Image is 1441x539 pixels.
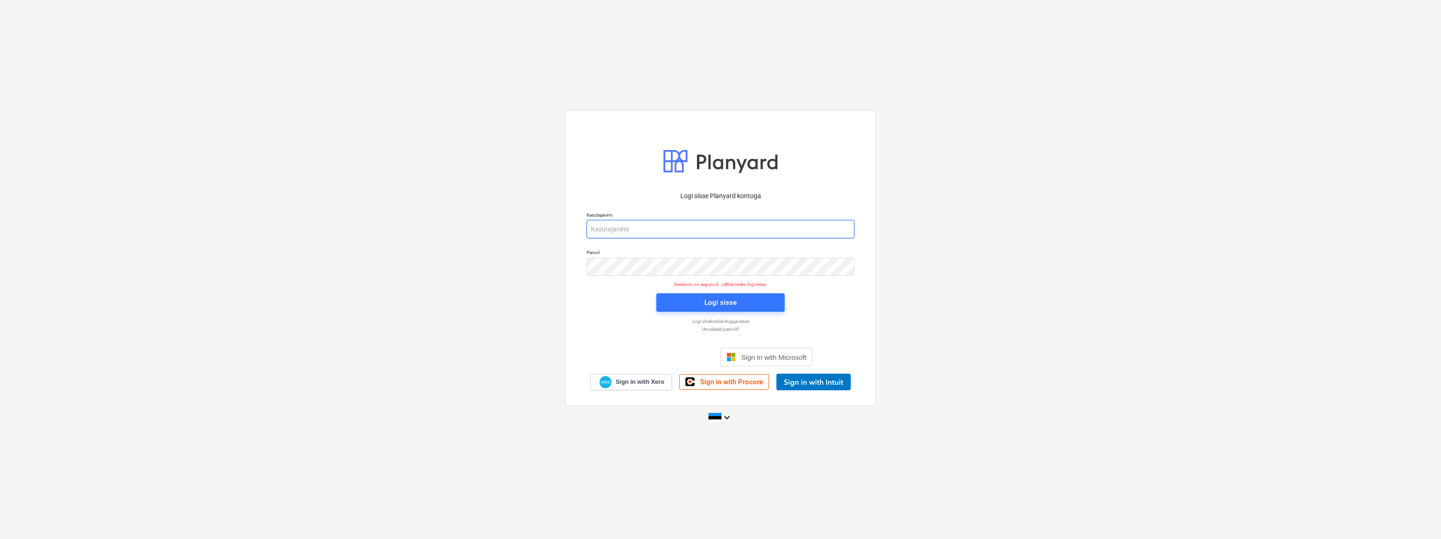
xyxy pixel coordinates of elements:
p: Logi sisse Planyard kontoga [587,191,854,201]
img: Microsoft logo [727,352,736,362]
button: Logi sisse [656,293,785,312]
a: Sign in with Procore [679,374,769,390]
span: Sign in with Procore [700,378,763,386]
a: Logi ühekordse lingiga sisse [582,318,859,324]
iframe: Sign in with Google Button [624,347,718,367]
img: Xero logo [599,376,612,388]
p: Kasutajanimi [587,212,854,220]
p: Sessioon on aegunud. Jätkamiseks logi sisse. [581,281,860,287]
a: Unustasid parooli? [582,326,859,332]
input: Kasutajanimi [587,220,854,238]
iframe: Chat Widget [1395,495,1441,539]
i: keyboard_arrow_down [721,412,733,423]
div: Logi sisse [704,297,737,309]
p: Parool [587,249,854,257]
span: Sign in with Microsoft [741,353,807,361]
a: Sign in with Xero [590,374,672,390]
span: Sign in with Xero [616,378,664,386]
